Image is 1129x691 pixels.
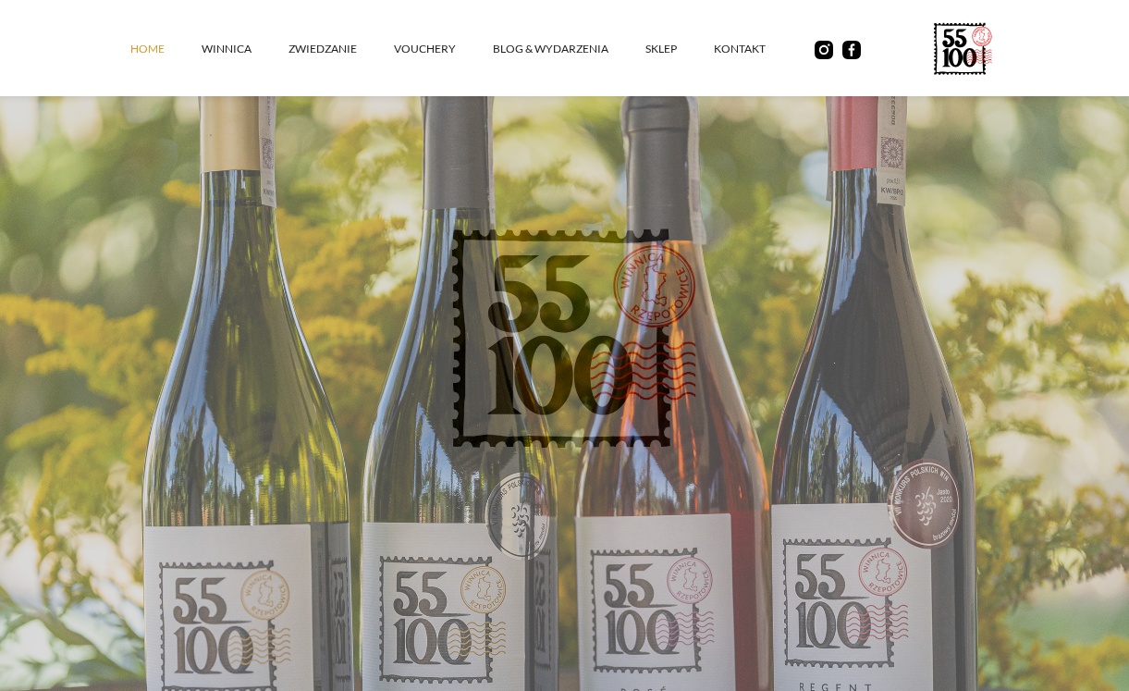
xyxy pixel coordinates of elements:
[714,21,803,77] a: kontakt
[394,21,493,77] a: vouchery
[202,21,288,77] a: winnica
[645,21,714,77] a: SKLEP
[288,21,394,77] a: ZWIEDZANIE
[493,21,645,77] a: Blog & Wydarzenia
[130,21,202,77] a: Home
